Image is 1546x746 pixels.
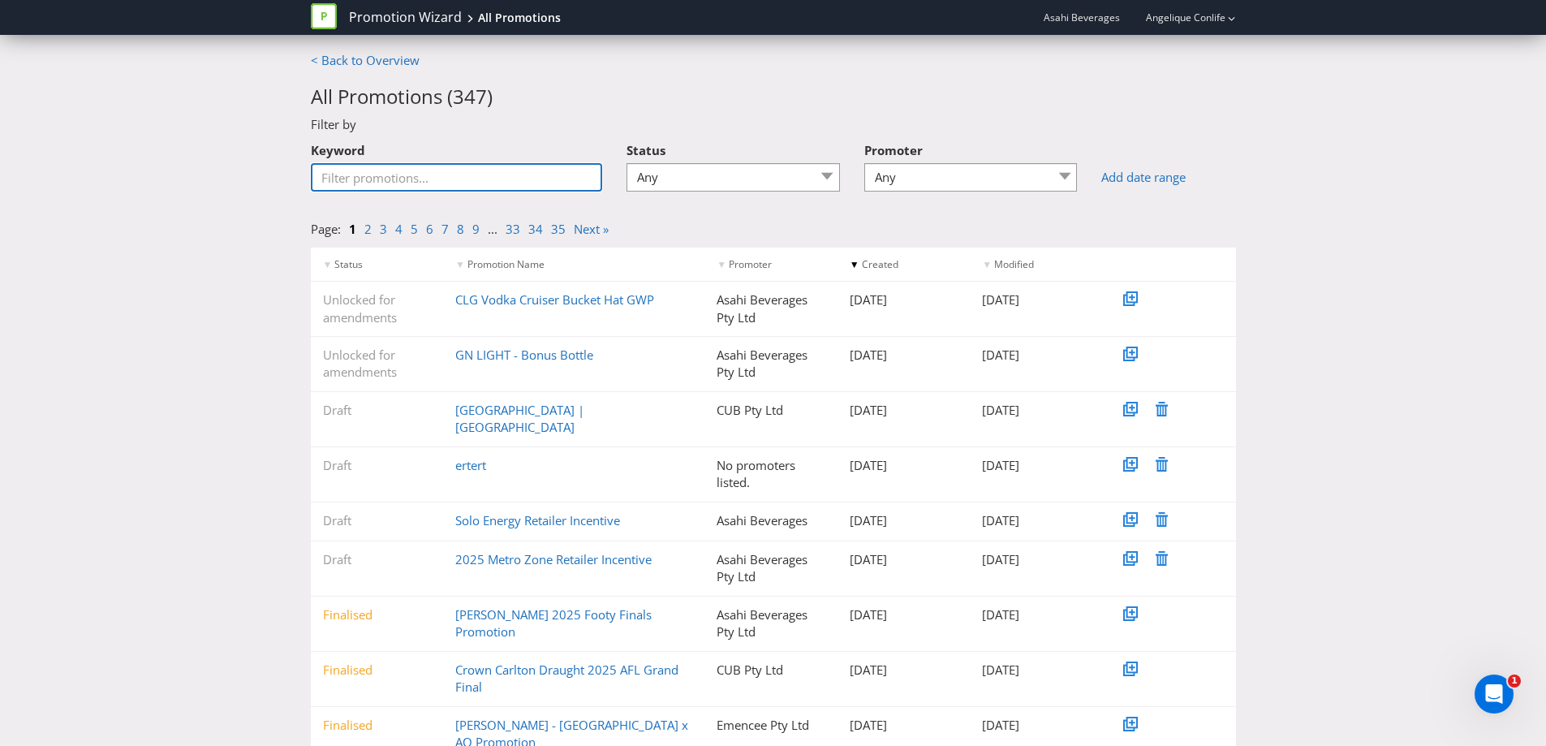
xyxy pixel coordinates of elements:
[1475,675,1514,714] iframe: Intercom live chat
[364,221,372,237] a: 2
[455,457,486,473] a: ertert
[311,221,341,237] span: Page:
[455,662,678,695] a: Crown Carlton Draught 2025 AFL Grand Final
[453,83,487,110] span: 347
[1101,169,1235,186] a: Add date range
[311,512,444,529] div: Draft
[455,257,465,271] span: ▼
[574,221,609,237] a: Next »
[717,257,726,271] span: ▼
[311,551,444,568] div: Draft
[395,221,403,237] a: 4
[838,291,971,308] div: [DATE]
[838,347,971,364] div: [DATE]
[970,606,1103,623] div: [DATE]
[349,221,356,237] a: 1
[299,116,1248,133] div: Filter by
[380,221,387,237] a: 3
[704,606,838,641] div: Asahi Beverages Pty Ltd
[864,142,923,158] span: Promoter
[472,221,480,237] a: 9
[994,257,1034,271] span: Modified
[478,10,561,26] div: All Promotions
[506,221,520,237] a: 33
[488,221,506,238] li: ...
[627,142,665,158] span: Status
[704,662,838,679] div: CUB Pty Ltd
[970,662,1103,679] div: [DATE]
[704,347,838,382] div: Asahi Beverages Pty Ltd
[970,347,1103,364] div: [DATE]
[704,291,838,326] div: Asahi Beverages Pty Ltd
[311,52,420,68] a: < Back to Overview
[704,512,838,529] div: Asahi Beverages
[528,221,543,237] a: 34
[704,551,838,586] div: Asahi Beverages Pty Ltd
[838,512,971,529] div: [DATE]
[455,512,620,528] a: Solo Energy Retailer Incentive
[838,606,971,623] div: [DATE]
[311,457,444,474] div: Draft
[970,402,1103,419] div: [DATE]
[311,291,444,326] div: Unlocked for amendments
[323,257,333,271] span: ▼
[311,717,444,734] div: Finalised
[982,257,992,271] span: ▼
[441,221,449,237] a: 7
[970,551,1103,568] div: [DATE]
[455,551,652,567] a: 2025 Metro Zone Retailer Incentive
[838,662,971,679] div: [DATE]
[970,291,1103,308] div: [DATE]
[349,8,462,27] a: Promotion Wizard
[334,257,363,271] span: Status
[1044,11,1120,24] span: Asahi Beverages
[970,512,1103,529] div: [DATE]
[970,717,1103,734] div: [DATE]
[704,717,838,734] div: Emencee Pty Ltd
[970,457,1103,474] div: [DATE]
[838,402,971,419] div: [DATE]
[311,662,444,679] div: Finalised
[838,551,971,568] div: [DATE]
[426,221,433,237] a: 6
[411,221,418,237] a: 5
[1508,675,1521,688] span: 1
[862,257,898,271] span: Created
[455,402,584,435] a: [GEOGRAPHIC_DATA] | [GEOGRAPHIC_DATA]
[311,402,444,419] div: Draft
[850,257,859,271] span: ▼
[311,134,365,159] label: Keyword
[455,291,654,308] a: CLG Vodka Cruiser Bucket Hat GWP
[467,257,545,271] span: Promotion Name
[838,457,971,474] div: [DATE]
[487,83,493,110] span: )
[455,606,652,640] a: [PERSON_NAME] 2025 Footy Finals Promotion
[1130,11,1225,24] a: Angelique Conlife
[551,221,566,237] a: 35
[311,347,444,382] div: Unlocked for amendments
[311,606,444,623] div: Finalised
[704,402,838,419] div: CUB Pty Ltd
[311,83,453,110] span: All Promotions (
[838,717,971,734] div: [DATE]
[704,457,838,492] div: No promoters listed.
[457,221,464,237] a: 8
[455,347,593,363] a: GN LIGHT - Bonus Bottle
[311,163,603,192] input: Filter promotions...
[729,257,772,271] span: Promoter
